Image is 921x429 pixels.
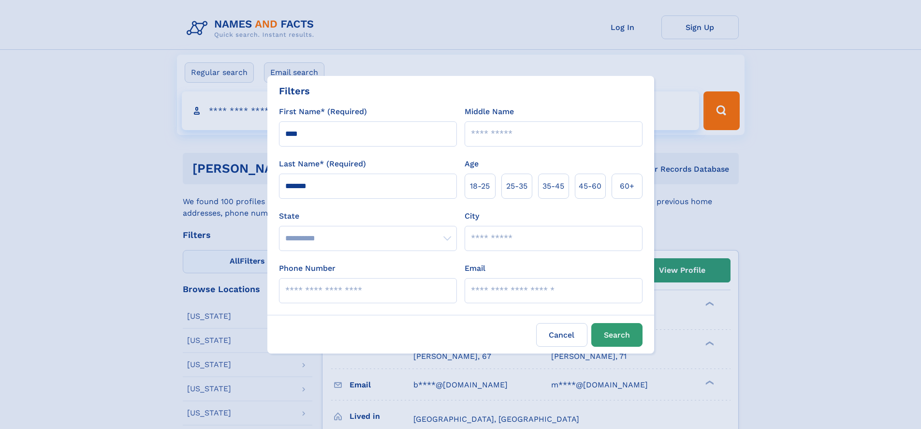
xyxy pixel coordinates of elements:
[579,180,601,192] span: 45‑60
[591,323,643,347] button: Search
[465,210,479,222] label: City
[506,180,527,192] span: 25‑35
[465,106,514,118] label: Middle Name
[279,84,310,98] div: Filters
[465,263,485,274] label: Email
[536,323,587,347] label: Cancel
[279,158,366,170] label: Last Name* (Required)
[620,180,634,192] span: 60+
[542,180,564,192] span: 35‑45
[279,210,457,222] label: State
[470,180,490,192] span: 18‑25
[465,158,479,170] label: Age
[279,106,367,118] label: First Name* (Required)
[279,263,336,274] label: Phone Number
